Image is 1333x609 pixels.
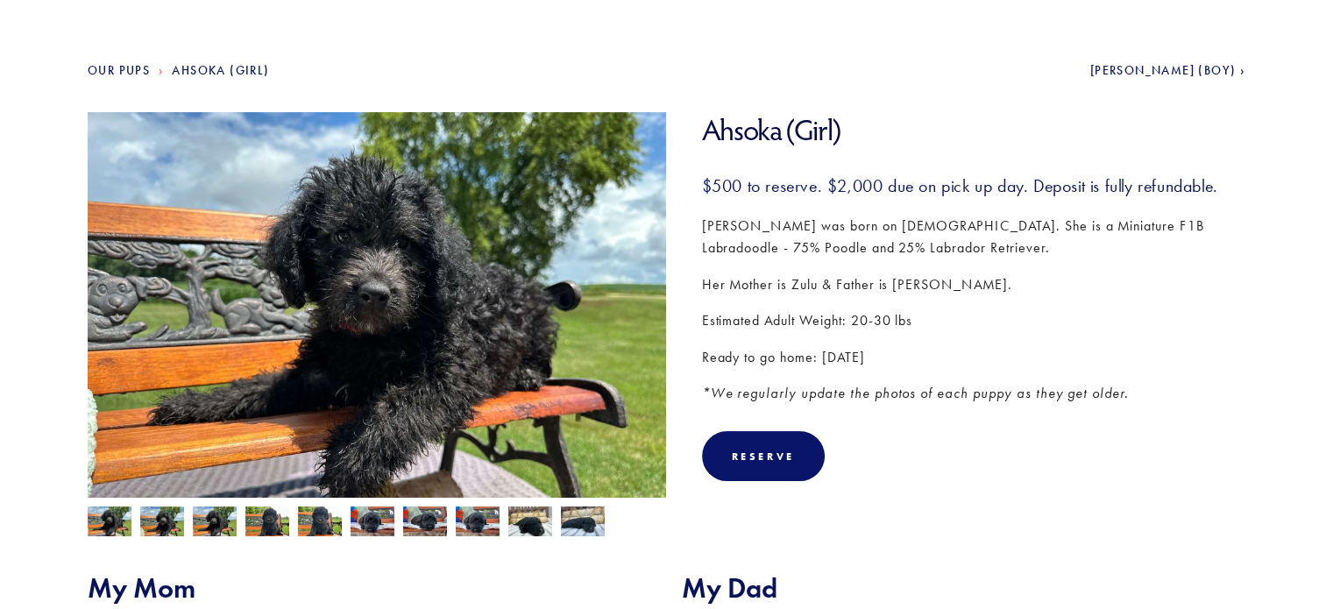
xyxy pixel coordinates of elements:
[702,273,1246,296] p: Her Mother is Zulu & Father is [PERSON_NAME].
[403,505,447,538] img: Ahsoka 4.jpg
[702,346,1246,369] p: Ready to go home: [DATE]
[702,309,1246,332] p: Estimated Adult Weight: 20-30 lbs
[298,506,342,540] img: Ahsoka 6.jpg
[702,385,1129,401] em: *We regularly update the photos of each puppy as they get older.
[456,505,500,538] img: Ahsoka 5.jpg
[88,506,131,540] img: Ahsoka 8.jpg
[1090,63,1245,78] a: [PERSON_NAME] (Boy)
[702,431,825,481] div: Reserve
[702,174,1246,197] h3: $500 to reserve. $2,000 due on pick up day. Deposit is fully refundable.
[682,571,1246,605] h2: My Dad
[88,63,150,78] a: Our Pups
[88,571,652,605] h2: My Mom
[351,505,394,538] img: Ahsoka 3.jpg
[245,506,289,540] img: Ahsoka 7.jpg
[172,63,269,78] a: Ahsoka (Girl)
[702,112,1246,148] h1: Ahsoka (Girl)
[561,505,605,538] img: Ahsoka 2.jpg
[193,506,237,540] img: Ahsoka 9.jpg
[1090,63,1237,78] span: [PERSON_NAME] (Boy)
[702,215,1246,259] p: [PERSON_NAME] was born on [DEMOGRAPHIC_DATA]. She is a Miniature F1B Labradoodle - 75% Poodle and...
[508,505,552,538] img: Ahsoka 1.jpg
[88,112,666,546] img: Ahsoka 8.jpg
[140,506,184,540] img: Ahsoka 10.jpg
[732,450,795,463] div: Reserve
